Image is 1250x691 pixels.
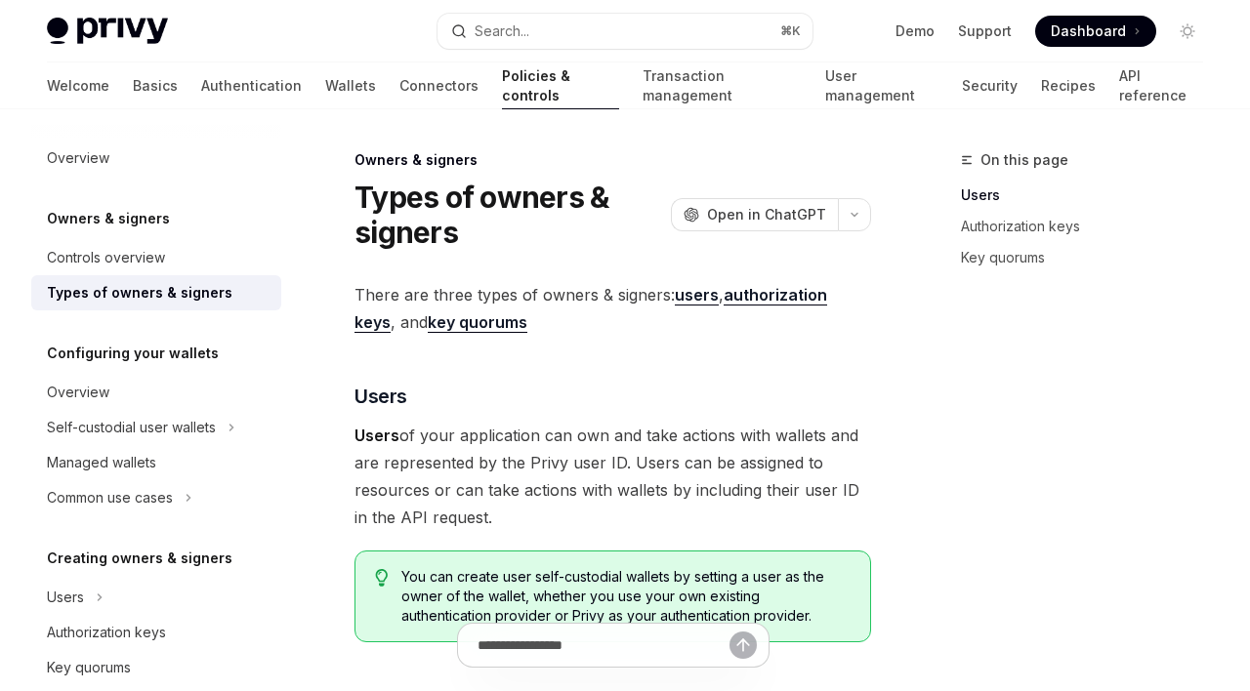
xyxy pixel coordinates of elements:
[31,275,281,310] a: Types of owners & signers
[354,281,871,336] span: There are three types of owners & signers: , , and
[1119,62,1203,109] a: API reference
[961,180,1219,211] a: Users
[31,375,281,410] a: Overview
[47,416,216,439] div: Self-custodial user wallets
[962,62,1018,109] a: Security
[399,62,479,109] a: Connectors
[675,285,719,305] strong: users
[1172,16,1203,47] button: Toggle dark mode
[825,62,938,109] a: User management
[675,285,719,305] a: users
[31,240,281,275] a: Controls overview
[47,207,170,230] h5: Owners & signers
[133,62,178,109] a: Basics
[47,547,232,570] h5: Creating owners & signers
[354,150,871,170] div: Owners & signers
[375,569,389,587] svg: Tip
[47,656,131,679] div: Key quorums
[47,18,168,45] img: light logo
[47,451,156,474] div: Managed wallets
[780,23,801,39] span: ⌘ K
[428,312,527,333] a: key quorums
[47,62,109,109] a: Welcome
[47,621,166,644] div: Authorization keys
[428,312,527,332] strong: key quorums
[958,21,1012,41] a: Support
[325,62,376,109] a: Wallets
[47,486,173,509] div: Common use cases
[502,62,619,109] a: Policies & controls
[47,281,232,305] div: Types of owners & signers
[707,205,826,224] span: Open in ChatGPT
[31,615,281,650] a: Authorization keys
[31,650,281,685] a: Key quorums
[475,20,529,43] div: Search...
[31,141,281,176] a: Overview
[47,342,219,365] h5: Configuring your wallets
[896,21,935,41] a: Demo
[401,567,851,626] span: You can create user self-custodial wallets by setting a user as the owner of the wallet, whether ...
[47,381,109,404] div: Overview
[354,426,399,445] strong: Users
[47,586,84,609] div: Users
[980,148,1068,172] span: On this page
[729,631,757,659] button: Send message
[201,62,302,109] a: Authentication
[437,14,812,49] button: Search...⌘K
[643,62,802,109] a: Transaction management
[671,198,838,231] button: Open in ChatGPT
[961,242,1219,273] a: Key quorums
[1035,16,1156,47] a: Dashboard
[354,422,871,531] span: of your application can own and take actions with wallets and are represented by the Privy user I...
[1041,62,1096,109] a: Recipes
[31,445,281,480] a: Managed wallets
[47,146,109,170] div: Overview
[961,211,1219,242] a: Authorization keys
[47,246,165,269] div: Controls overview
[354,180,663,250] h1: Types of owners & signers
[1051,21,1126,41] span: Dashboard
[354,383,407,410] span: Users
